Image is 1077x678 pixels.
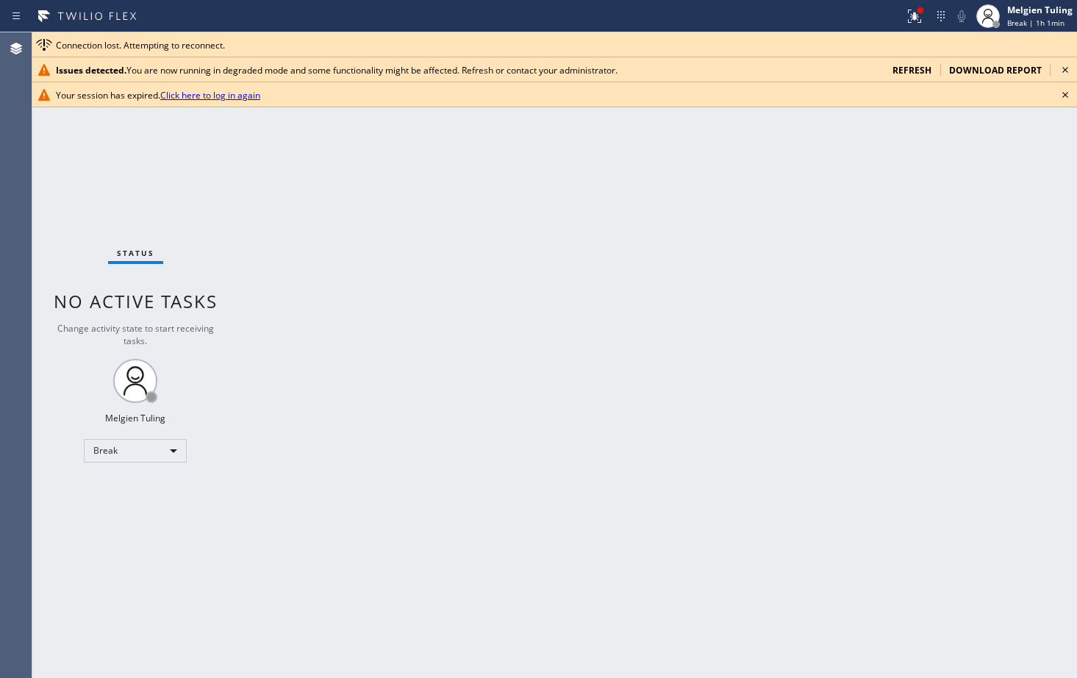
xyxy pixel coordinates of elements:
[951,6,972,26] button: Mute
[56,64,881,76] div: You are now running in degraded mode and some functionality might be affected. Refresh or contact...
[56,39,225,51] span: Connection lost. Attempting to reconnect.
[56,64,126,76] b: Issues detected.
[57,322,214,347] span: Change activity state to start receiving tasks.
[56,89,260,101] span: Your session has expired.
[1007,4,1073,16] div: Melgien Tuling
[54,289,218,313] span: No active tasks
[1007,18,1065,28] span: Break | 1h 1min
[160,89,260,101] a: Click here to log in again
[105,412,165,424] div: Melgien Tuling
[117,248,154,258] span: Status
[949,64,1042,76] span: download report
[84,439,187,463] div: Break
[892,64,931,76] span: refresh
